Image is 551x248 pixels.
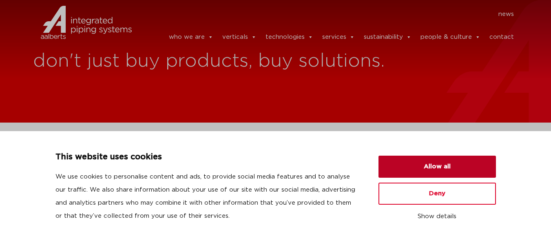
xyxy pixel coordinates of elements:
[364,29,412,45] a: sustainability
[378,183,496,205] button: Deny
[322,29,355,45] a: services
[498,8,514,21] a: news
[266,29,313,45] a: technologies
[144,8,514,21] nav: Menu
[169,29,213,45] a: who we are
[489,29,514,45] a: contact
[55,151,359,164] p: This website uses cookies
[420,29,480,45] a: people & culture
[222,29,257,45] a: verticals
[378,210,496,223] button: Show details
[378,156,496,178] button: Allow all
[55,170,359,223] p: We use cookies to personalise content and ads, to provide social media features and to analyse ou...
